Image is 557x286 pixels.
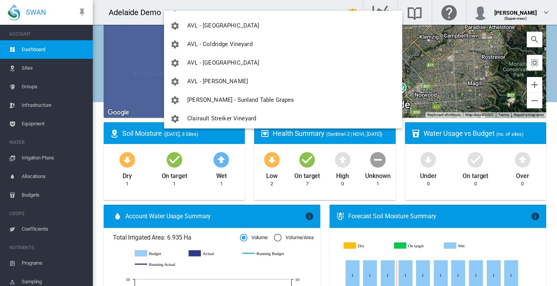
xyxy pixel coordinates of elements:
md-icon: icon-cog [170,40,179,49]
span: AVL - [PERSON_NAME] [187,78,248,85]
button: You have 'Admin' permissions to AVL - Qualco Vineyard [164,72,402,91]
span: AVL - [GEOGRAPHIC_DATA] [187,59,259,66]
md-icon: icon-cog [170,77,179,86]
button: You have 'Admin' permissions to Cirillo - Sunland Table Grapes [164,91,402,109]
span: AVL - [GEOGRAPHIC_DATA] [187,22,259,29]
md-icon: icon-cog [170,96,179,105]
span: [PERSON_NAME] - Sunland Table Grapes [187,96,294,103]
md-icon: icon-cog [170,21,179,31]
button: You have 'Admin' permissions to AVL - Grande Junction [164,53,402,72]
md-icon: icon-cog [170,114,179,123]
button: You have 'Admin' permissions to AVL - Adelaide Hills [164,16,402,35]
button: You have 'Admin' permissions to AVL - Coldridge Vineyard [164,35,402,53]
button: You have 'Admin' permissions to CMV - Fielkes [164,128,402,146]
md-icon: icon-cog [170,58,179,68]
button: You have 'Admin' permissions to Clairault Streiker Vineyard [164,109,402,128]
span: AVL - Coldridge Vineyard [187,41,253,48]
span: Clairault Streiker Vineyard [187,115,256,122]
